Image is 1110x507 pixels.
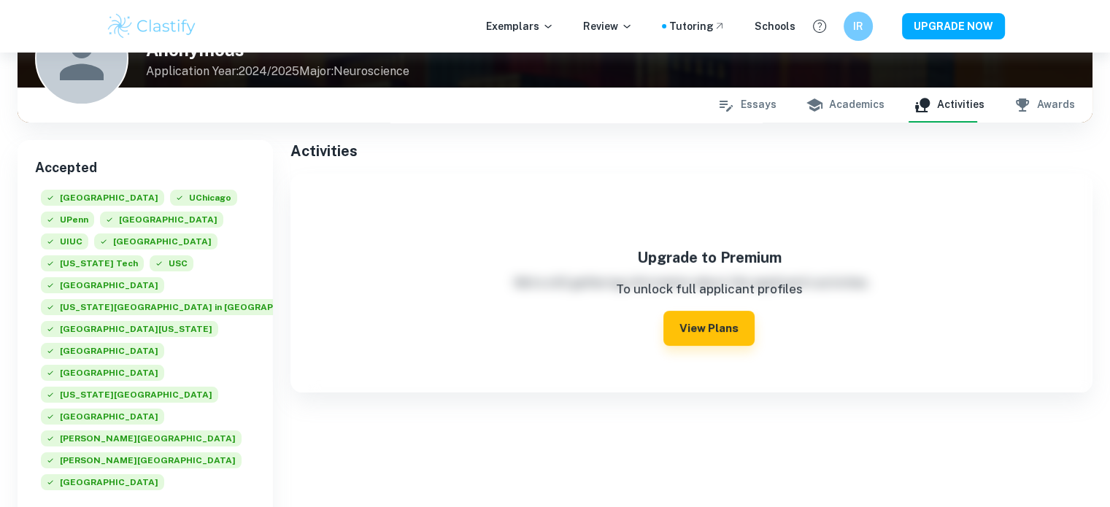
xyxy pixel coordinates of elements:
div: Accepted: University of Miami [41,365,164,387]
span: [PERSON_NAME][GEOGRAPHIC_DATA] [41,452,242,468]
h5: Activities [290,140,1092,162]
h6: IR [849,18,866,34]
div: Accepted: Williams College [41,430,242,452]
button: Activities [914,88,984,123]
h5: Upgrade to Premium [388,247,1030,268]
div: Accepted: University of Illinois at Urbana-Champaign [41,233,88,255]
p: Exemplars [486,18,554,34]
span: [PERSON_NAME][GEOGRAPHIC_DATA] [41,430,242,446]
img: Clastify logo [106,12,199,41]
div: Accepted: Brown University [94,233,217,255]
span: UPenn [41,212,94,228]
div: Accepted: Pomona College [41,409,164,430]
div: Accepted: University of Southern California [150,255,193,277]
span: [GEOGRAPHIC_DATA] [41,343,164,359]
span: [GEOGRAPHIC_DATA] [41,365,164,381]
span: [GEOGRAPHIC_DATA] [41,190,164,206]
div: Accepted: University of Florida [41,321,218,343]
button: Essays [717,88,776,123]
div: Accepted: University of Chicago [170,190,237,212]
span: UChicago [170,190,237,206]
button: Academics [806,88,884,123]
p: To unlock full applicant profiles [388,280,1030,299]
div: Accepted: Columbia University [100,212,223,233]
span: [GEOGRAPHIC_DATA] [94,233,217,249]
div: Accepted: Rice University [41,277,164,299]
button: Help and Feedback [807,14,832,39]
span: [GEOGRAPHIC_DATA] [41,277,164,293]
div: Accepted: Pitzer College [41,452,242,474]
span: [US_STATE] Tech [41,255,144,271]
span: [GEOGRAPHIC_DATA][US_STATE] [41,321,218,337]
div: Accepted: Occidental College [41,474,164,496]
span: [GEOGRAPHIC_DATA] [100,212,223,228]
h6: Accepted [35,158,255,178]
div: Accepted: Stanford University [41,190,164,212]
p: Review [583,18,633,34]
div: Accepted: Emory University [41,343,164,365]
a: Tutoring [669,18,725,34]
div: Accepted: Florida State University [41,387,218,409]
div: Accepted: Washington University in St. Louis [41,299,406,321]
span: UIUC [41,233,88,249]
a: Schools [755,18,795,34]
button: UPGRADE NOW [902,13,1005,39]
span: [US_STATE][GEOGRAPHIC_DATA] [41,387,218,403]
button: IR [844,12,873,41]
div: Accepted: Georgia Institute of Technology [41,255,144,277]
div: Accepted: University of Pennsylvania [41,212,94,233]
button: View Plans [663,311,755,346]
button: Awards [1014,88,1075,123]
span: USC [150,255,193,271]
p: Application Year: 2024/2025 Major: Neuroscience [146,63,409,80]
span: [GEOGRAPHIC_DATA] [41,409,164,425]
span: [GEOGRAPHIC_DATA] [41,474,164,490]
span: [US_STATE][GEOGRAPHIC_DATA] in [GEOGRAPHIC_DATA][PERSON_NAME] [41,299,406,315]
